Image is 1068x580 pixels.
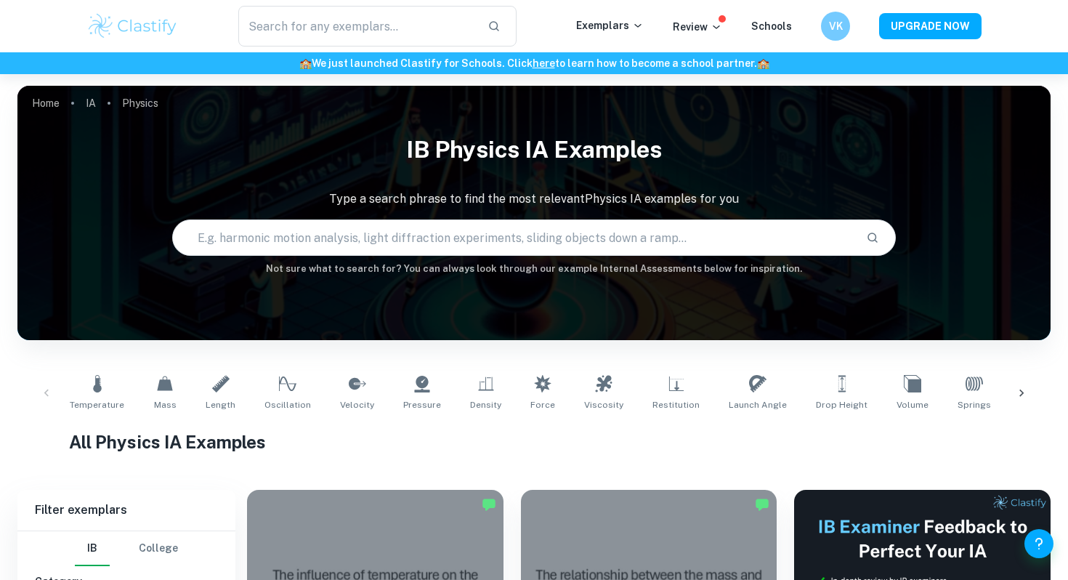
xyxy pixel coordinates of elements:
h6: Filter exemplars [17,490,235,531]
h6: VK [828,18,844,34]
div: Filter type choice [75,531,178,566]
button: Help and Feedback [1024,529,1053,558]
a: Schools [751,20,792,32]
span: Pressure [403,398,441,411]
span: Launch Angle [729,398,787,411]
span: Mass [154,398,177,411]
span: Oscillation [264,398,311,411]
img: Clastify logo [86,12,179,41]
button: IB [75,531,110,566]
input: Search for any exemplars... [238,6,476,47]
input: E.g. harmonic motion analysis, light diffraction experiments, sliding objects down a ramp... [173,217,854,258]
span: Drop Height [816,398,867,411]
img: Marked [755,497,769,512]
a: Home [32,93,60,113]
span: 🏫 [757,57,769,69]
h6: We just launched Clastify for Schools. Click to learn how to become a school partner. [3,55,1065,71]
img: Marked [482,497,496,512]
button: VK [821,12,850,41]
span: 🏫 [299,57,312,69]
span: Restitution [652,398,700,411]
p: Review [673,19,722,35]
p: Type a search phrase to find the most relevant Physics IA examples for you [17,190,1051,208]
span: Volume [897,398,929,411]
h1: All Physics IA Examples [69,429,999,455]
a: IA [86,93,96,113]
h6: Not sure what to search for? You can always look through our example Internal Assessments below f... [17,262,1051,276]
button: College [139,531,178,566]
a: here [533,57,555,69]
p: Exemplars [576,17,644,33]
p: Physics [122,95,158,111]
span: Springs [958,398,991,411]
h1: IB Physics IA examples [17,126,1051,173]
span: Viscosity [584,398,623,411]
span: Density [470,398,501,411]
span: Velocity [340,398,374,411]
span: Length [206,398,235,411]
span: Temperature [70,398,124,411]
button: UPGRADE NOW [879,13,982,39]
button: Search [860,225,885,250]
span: Force [530,398,555,411]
